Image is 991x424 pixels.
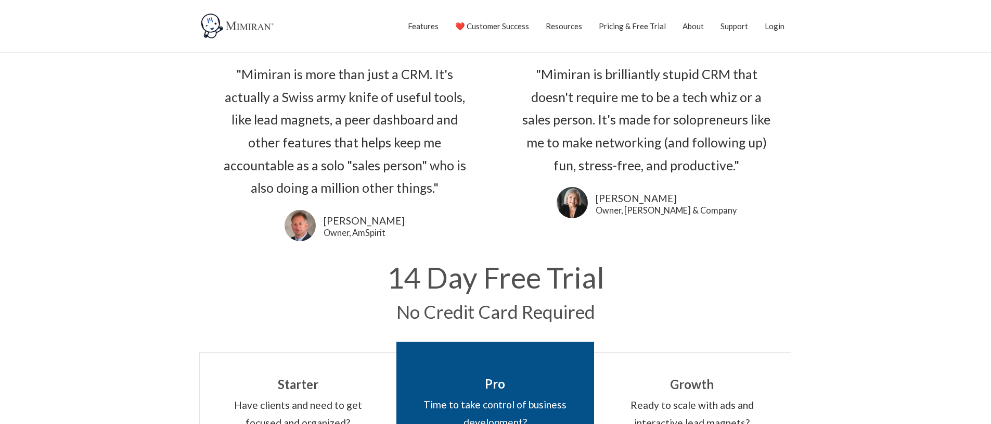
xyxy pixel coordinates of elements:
[324,229,405,237] a: Owner, AmSpirit
[215,263,777,292] h1: 14 Day Free Trial
[546,13,582,39] a: Resources
[285,210,316,241] img: Frank Agin
[765,13,784,39] a: Login
[683,13,704,39] a: About
[599,13,666,39] a: Pricing & Free Trial
[609,373,775,395] div: Growth
[324,214,405,229] a: [PERSON_NAME]
[517,63,777,177] div: "Mimiran is brilliantly stupid CRM that doesn't require me to be a tech whiz or a sales person. I...
[596,206,737,215] a: Owner, [PERSON_NAME] & Company
[720,13,748,39] a: Support
[408,13,439,39] a: Features
[412,373,578,395] div: Pro
[557,187,588,218] img: Lori Karpman uses Mimiran CRM to grow her business
[215,63,475,199] div: "Mimiran is more than just a CRM. It's actually a Swiss army knife of useful tools, like lead mag...
[455,13,529,39] a: ❤️ Customer Success
[215,373,381,395] div: Starter
[199,13,277,39] img: Mimiran CRM
[596,191,737,206] a: [PERSON_NAME]
[215,303,777,321] h2: No Credit Card Required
